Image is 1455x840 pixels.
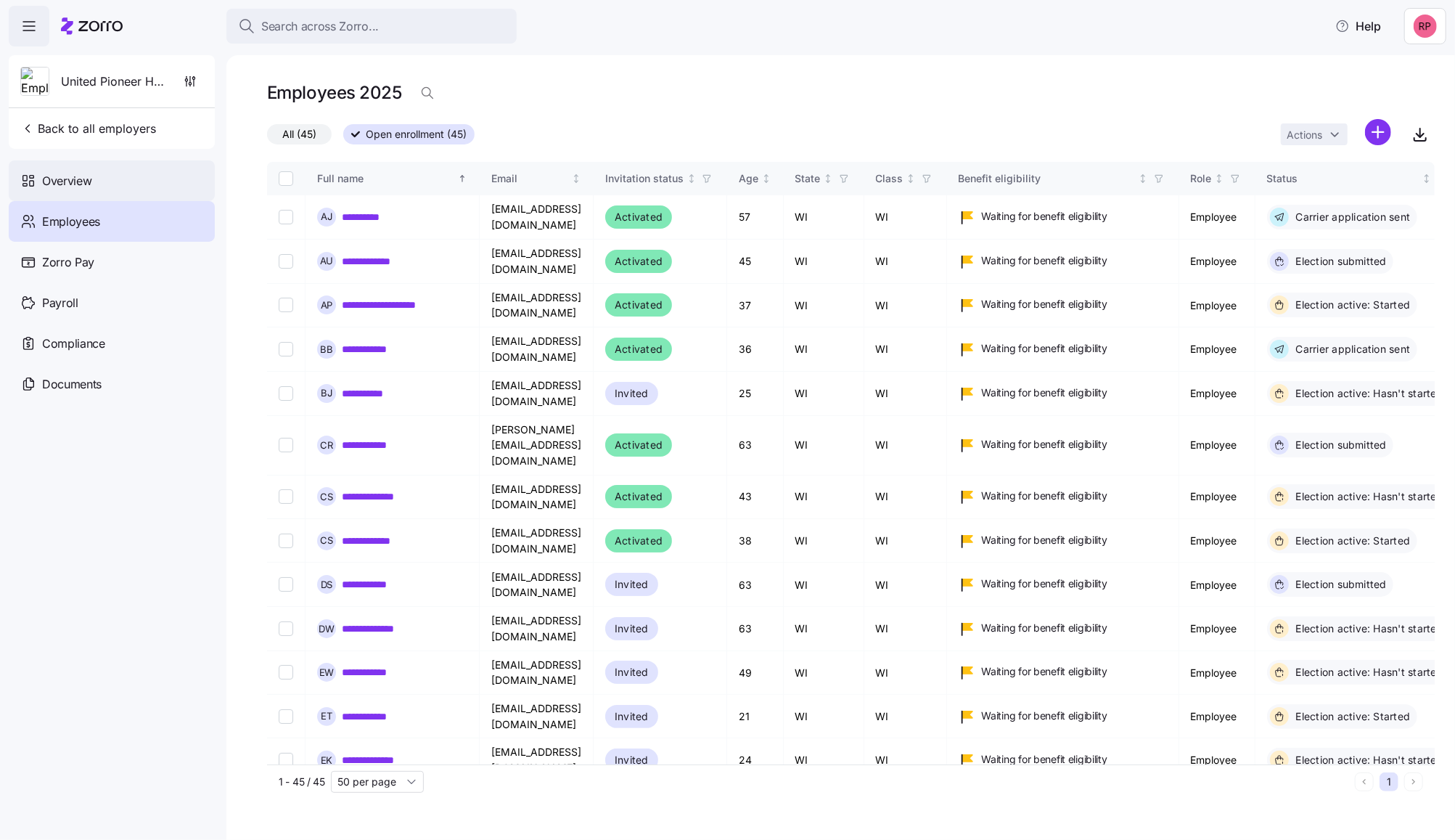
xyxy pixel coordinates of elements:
span: Waiting for benefit eligibility [982,297,1107,311]
span: E W [319,668,335,677]
td: 57 [727,195,784,240]
input: Select record 12 [279,709,293,724]
td: [EMAIL_ADDRESS][DOMAIN_NAME] [480,651,594,695]
span: Election submitted [1292,438,1388,452]
input: Select record 7 [279,489,293,504]
td: 24 [727,738,784,782]
input: Select record 11 [279,665,293,680]
div: Full name [317,171,455,187]
span: Invited [615,385,649,402]
th: RoleNot sorted [1179,162,1255,195]
span: Invited [615,664,649,681]
td: WI [864,607,947,651]
a: Overview [9,160,215,201]
span: Activated [615,341,663,358]
span: Election active: Started [1292,709,1411,724]
span: Employees [42,213,100,231]
div: Benefit eligibility [959,171,1136,187]
input: Select record 3 [279,298,293,312]
td: Employee [1179,738,1255,782]
td: [EMAIL_ADDRESS][DOMAIN_NAME] [480,327,594,372]
span: Waiting for benefit eligibility [982,709,1107,723]
td: WI [784,195,864,240]
td: WI [784,651,864,695]
div: Not sorted [1422,174,1432,184]
td: WI [864,476,947,519]
td: [EMAIL_ADDRESS][DOMAIN_NAME] [480,195,594,240]
span: A J [321,212,332,221]
input: Select record 9 [279,577,293,592]
td: Employee [1179,416,1255,476]
div: Not sorted [1138,174,1148,184]
td: WI [864,372,947,415]
td: 63 [727,563,784,607]
span: Activated [615,488,663,505]
td: 43 [727,476,784,519]
span: Help [1335,17,1381,35]
button: Actions [1281,123,1348,145]
button: Help [1324,12,1393,41]
td: WI [784,519,864,563]
td: Employee [1179,519,1255,563]
td: WI [864,519,947,563]
div: Not sorted [823,174,833,184]
span: D S [321,580,333,590]
td: [EMAIL_ADDRESS][DOMAIN_NAME] [480,695,594,738]
span: Waiting for benefit eligibility [982,752,1107,767]
h1: Employees 2025 [267,81,401,104]
div: Status [1267,171,1419,187]
span: Waiting for benefit eligibility [982,664,1107,679]
span: B J [321,388,332,398]
span: Open enrollment (45) [366,125,467,144]
span: Payroll [42,294,78,312]
td: Employee [1179,327,1255,372]
div: Invitation status [605,171,684,187]
th: Benefit eligibilityNot sorted [947,162,1179,195]
td: Employee [1179,563,1255,607]
input: Select record 8 [279,534,293,548]
span: B B [320,345,333,354]
th: Invitation statusNot sorted [594,162,727,195]
th: AgeNot sorted [727,162,784,195]
span: Search across Zorro... [261,17,379,36]
span: Invited [615,620,649,637]
td: 37 [727,284,784,327]
td: WI [864,327,947,372]
span: Election active: Started [1292,298,1411,312]
img: Employer logo [21,68,49,97]
input: Select record 10 [279,621,293,636]
div: Not sorted [761,174,771,184]
span: Invited [615,751,649,769]
span: Waiting for benefit eligibility [982,209,1107,224]
span: Election active: Hasn't started [1292,665,1444,680]
span: Invited [615,576,649,593]
span: Activated [615,436,663,454]
div: Email [491,171,569,187]
span: Waiting for benefit eligibility [982,341,1107,356]
a: Employees [9,201,215,242]
span: Carrier application sent [1292,210,1411,224]
span: A U [320,256,334,266]
td: [EMAIL_ADDRESS][DOMAIN_NAME] [480,738,594,782]
td: [EMAIL_ADDRESS][DOMAIN_NAME] [480,563,594,607]
div: Not sorted [571,174,581,184]
a: Documents [9,364,215,404]
td: WI [784,372,864,415]
td: 21 [727,695,784,738]
td: WI [784,284,864,327]
span: Carrier application sent [1292,342,1411,356]
td: WI [784,607,864,651]
button: Back to all employers [15,114,162,143]
th: StateNot sorted [784,162,864,195]
span: Waiting for benefit eligibility [982,489,1107,503]
button: Search across Zorro... [226,9,517,44]
td: WI [864,695,947,738]
td: WI [784,476,864,519]
td: WI [864,563,947,607]
td: 63 [727,607,784,651]
div: Class [876,171,903,187]
td: WI [784,695,864,738]
span: Election active: Hasn't started [1292,621,1444,636]
td: 38 [727,519,784,563]
td: Employee [1179,476,1255,519]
